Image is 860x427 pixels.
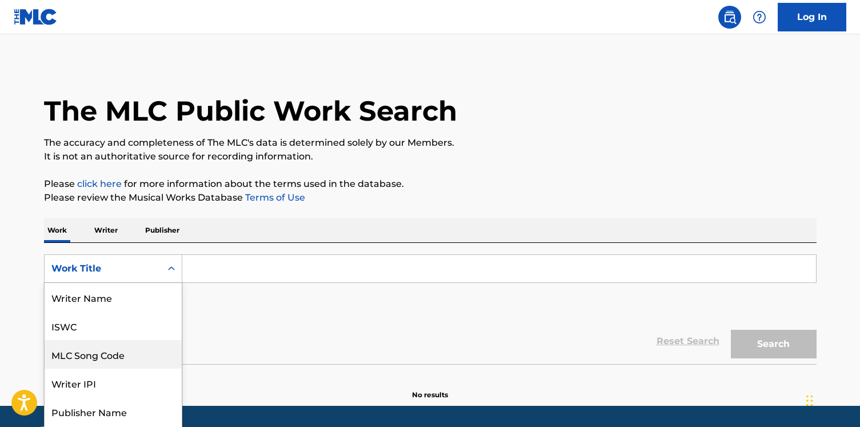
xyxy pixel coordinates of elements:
[806,384,813,418] div: Trascina
[723,10,737,24] img: search
[45,369,182,397] div: Writer IPI
[718,6,741,29] a: Public Search
[412,376,448,400] p: No results
[91,218,121,242] p: Writer
[803,372,860,427] iframe: Chat Widget
[45,340,182,369] div: MLC Song Code
[778,3,846,31] a: Log In
[44,218,70,242] p: Work
[243,192,305,203] a: Terms of Use
[748,6,771,29] div: Help
[803,372,860,427] div: Widget chat
[44,177,817,191] p: Please for more information about the terms used in the database.
[77,178,122,189] a: click here
[44,136,817,150] p: The accuracy and completeness of The MLC's data is determined solely by our Members.
[51,262,154,276] div: Work Title
[753,10,766,24] img: help
[142,218,183,242] p: Publisher
[45,397,182,426] div: Publisher Name
[45,312,182,340] div: ISWC
[44,150,817,163] p: It is not an authoritative source for recording information.
[45,283,182,312] div: Writer Name
[44,254,817,364] form: Search Form
[14,9,58,25] img: MLC Logo
[44,94,457,128] h1: The MLC Public Work Search
[44,191,817,205] p: Please review the Musical Works Database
